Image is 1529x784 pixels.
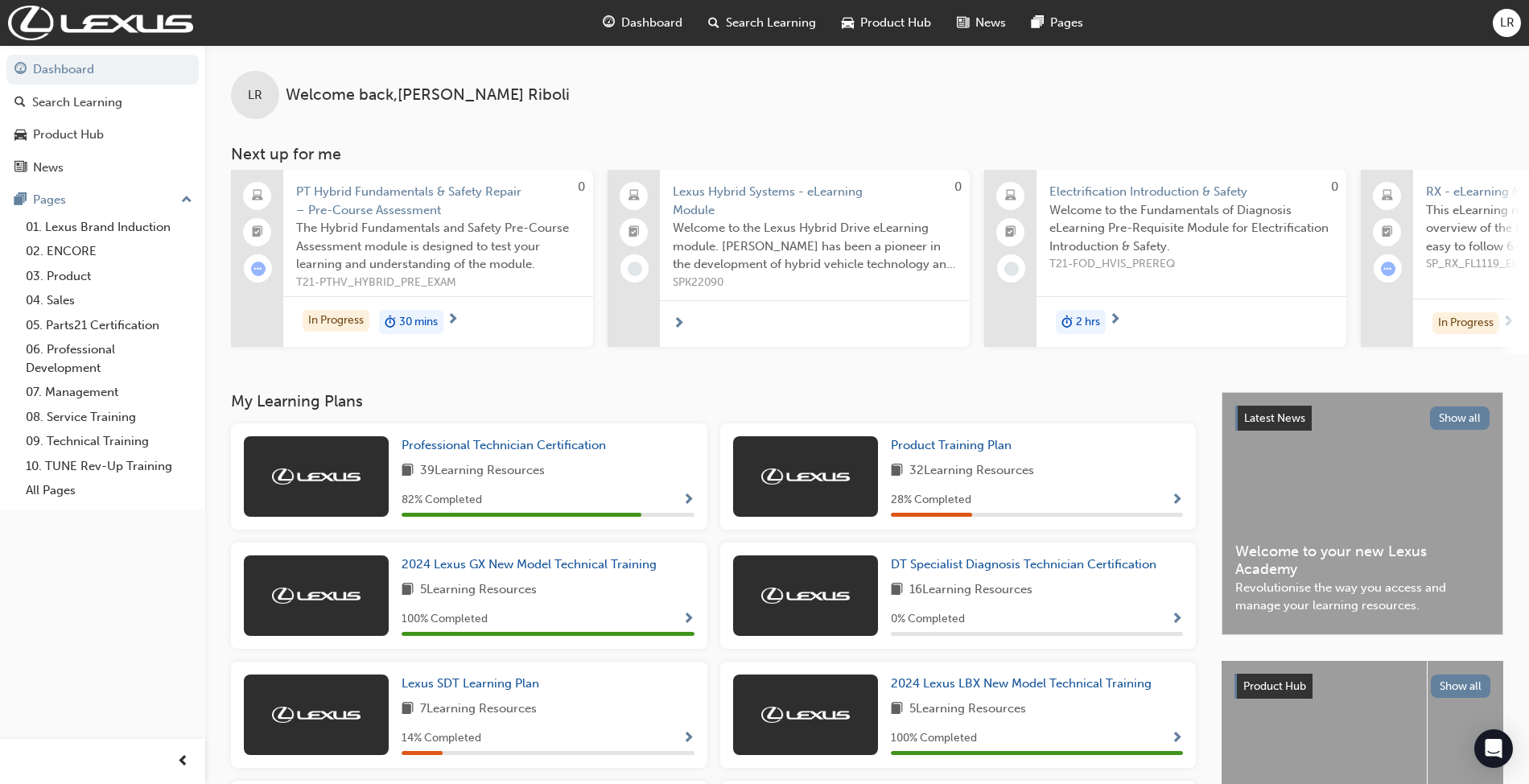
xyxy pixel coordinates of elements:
[19,429,199,454] a: 09. Technical Training
[6,185,199,215] button: Pages
[33,126,104,144] div: Product Hub
[682,613,694,627] span: Show Progress
[891,438,1012,452] span: Product Training Plan
[402,461,414,481] span: book-icon
[402,699,414,720] span: book-icon
[578,179,585,194] span: 0
[621,14,682,32] span: Dashboard
[1431,675,1491,698] button: Show all
[891,699,903,720] span: book-icon
[1244,411,1305,425] span: Latest News
[1171,613,1183,627] span: Show Progress
[1032,13,1044,33] span: pages-icon
[761,588,850,604] img: Trak
[891,461,903,481] span: book-icon
[286,86,570,105] span: Welcome back , [PERSON_NAME] Riboli
[761,707,850,723] img: Trak
[975,14,1006,32] span: News
[19,454,199,479] a: 10. TUNE Rev-Up Training
[708,13,719,33] span: search-icon
[1061,312,1073,332] span: duration-icon
[402,675,546,693] a: Lexus SDT Learning Plan
[1493,9,1521,37] button: LR
[231,170,593,347] a: 0PT Hybrid Fundamentals & Safety Repair – Pre-Course AssessmentThe Hybrid Fundamentals and Safety...
[829,6,944,39] a: car-iconProduct Hub
[8,6,193,40] a: Trak
[252,186,263,207] span: laptop-icon
[6,153,199,183] a: News
[608,170,970,347] a: 0Lexus Hybrid Systems - eLearning ModuleWelcome to the Lexus Hybrid Drive eLearning module. [PERS...
[1171,493,1183,508] span: Show Progress
[891,580,903,600] span: book-icon
[1049,255,1333,274] span: T21-FOD_HVIS_PREREQ
[1050,14,1083,32] span: Pages
[19,313,199,338] a: 05. Parts21 Certification
[296,183,580,219] span: PT Hybrid Fundamentals & Safety Repair – Pre-Course Assessment
[1004,262,1019,276] span: learningRecordVerb_NONE-icon
[909,699,1026,720] span: 5 Learning Resources
[1171,732,1183,746] span: Show Progress
[251,262,266,276] span: learningRecordVerb_ATTEMPT-icon
[891,675,1158,693] a: 2024 Lexus LBX New Model Technical Training
[1076,313,1100,332] span: 2 hrs
[1049,183,1333,201] span: Electrification Introduction & Safety
[682,732,694,746] span: Show Progress
[402,438,606,452] span: Professional Technician Certification
[984,170,1346,347] a: 0Electrification Introduction & SafetyWelcome to the Fundamentals of Diagnosis eLearning Pre-Requ...
[891,610,965,629] span: 0 % Completed
[385,312,396,332] span: duration-icon
[891,557,1156,571] span: DT Specialist Diagnosis Technician Certification
[1234,674,1490,699] a: Product HubShow all
[205,145,1529,163] h3: Next up for me
[891,555,1163,574] a: DT Specialist Diagnosis Technician Certification
[19,239,199,264] a: 02. ENCORE
[447,313,459,328] span: next-icon
[1243,679,1306,693] span: Product Hub
[695,6,829,39] a: search-iconSearch Learning
[1222,392,1503,635] a: Latest NewsShow allWelcome to your new Lexus AcademyRevolutionise the way you access and manage y...
[1500,14,1515,32] span: LR
[33,191,66,209] div: Pages
[1430,406,1490,430] button: Show all
[628,222,640,243] span: booktick-icon
[19,337,199,380] a: 06. Professional Development
[628,262,642,276] span: learningRecordVerb_NONE-icon
[673,219,957,274] span: Welcome to the Lexus Hybrid Drive eLearning module. [PERSON_NAME] has been a pioneer in the devel...
[402,580,414,600] span: book-icon
[402,557,657,571] span: 2024 Lexus GX New Model Technical Training
[6,120,199,150] a: Product Hub
[6,88,199,118] a: Search Learning
[402,555,663,574] a: 2024 Lexus GX New Model Technical Training
[891,491,971,510] span: 28 % Completed
[296,274,580,292] span: T21-PTHV_HYBRID_PRE_EXAM
[402,610,488,629] span: 100 % Completed
[399,313,438,332] span: 30 mins
[248,86,262,105] span: LR
[33,159,64,177] div: News
[1382,222,1393,243] span: booktick-icon
[402,676,539,691] span: Lexus SDT Learning Plan
[673,183,957,219] span: Lexus Hybrid Systems - eLearning Module
[1382,186,1393,207] span: laptop-icon
[19,215,199,240] a: 01. Lexus Brand Induction
[14,161,27,175] span: news-icon
[6,52,199,185] button: DashboardSearch LearningProduct HubNews
[726,14,816,32] span: Search Learning
[177,752,189,772] span: prev-icon
[1171,490,1183,510] button: Show Progress
[842,13,854,33] span: car-icon
[1171,728,1183,749] button: Show Progress
[1331,179,1338,194] span: 0
[682,490,694,510] button: Show Progress
[1432,312,1499,334] div: In Progress
[14,193,27,208] span: pages-icon
[682,609,694,629] button: Show Progress
[272,468,361,485] img: Trak
[14,96,26,110] span: search-icon
[402,491,482,510] span: 82 % Completed
[19,405,199,430] a: 08. Service Training
[420,461,545,481] span: 39 Learning Resources
[14,128,27,142] span: car-icon
[1502,316,1515,330] span: next-icon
